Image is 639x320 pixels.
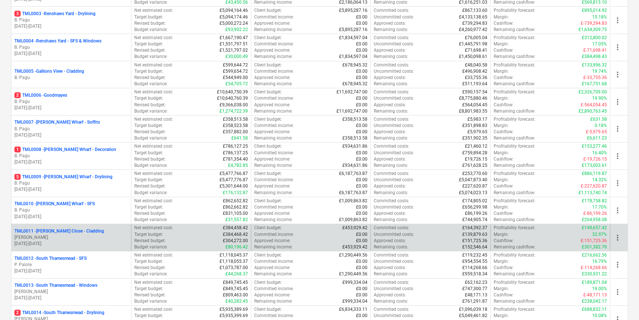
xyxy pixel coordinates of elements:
p: Cashflow : [494,156,514,162]
p: Target budget : [134,68,163,75]
p: Budget variance : [134,27,167,33]
p: Committed costs : [374,171,409,177]
p: Approved income : [254,20,290,27]
p: B. Pagu [14,153,128,159]
p: B. Pagu [14,126,128,132]
p: £5,094,174.46 [220,14,248,20]
p: Revised budget : [134,129,166,135]
p: Approved income : [254,129,290,135]
p: £0.00 [356,20,367,27]
span: more_vert [613,179,622,187]
p: £1,667,190.47 [220,35,248,41]
p: Uncommitted costs : [374,123,414,129]
p: Margin : [494,95,509,101]
p: Remaining cashflow : [494,135,535,141]
p: Committed costs : [374,143,409,149]
p: £786,137.25 [223,150,248,156]
p: £0.00 [356,156,367,162]
p: Profitability forecast : [494,171,535,177]
p: £4,133,138.65 [459,14,487,20]
p: £-71,698.41 [583,47,607,54]
div: 1TML0008 -[PERSON_NAME] Wharf - DecorationB. Pagu[DATE]-[DATE] [14,147,128,165]
p: £0.00 [356,41,367,47]
p: Committed income : [254,68,294,75]
p: Uncommitted costs : [374,68,414,75]
span: more_vert [613,124,622,133]
p: £1,551,797.51 [220,41,248,47]
p: Uncommitted costs : [374,95,414,101]
p: Approved costs : [374,183,406,189]
p: £21,460.12 [465,143,487,149]
p: £0.00 [356,177,367,183]
p: TML0004 - Renshaws Yard - SFS & Windows [14,38,101,44]
p: Margin : [494,123,509,129]
p: Budget variance : [134,81,167,87]
p: Profitability forecast : [494,143,535,149]
p: Approved income : [254,102,290,108]
p: £174,805.02 [462,198,487,204]
p: £678,945.32 [342,81,367,87]
p: £1,450,098.61 [459,54,487,60]
p: 14.32% [592,177,607,183]
div: TML0012 -South Thamesmead - SFSP. Palote[DATE]-[DATE] [14,255,128,274]
p: £8,775,880.46 [459,95,487,101]
p: Profitability forecast : [494,7,535,14]
p: Net estimated cost : [134,116,173,123]
p: £71,698.41 [465,47,487,54]
p: Cashflow : [494,20,514,27]
p: Approved costs : [374,47,406,54]
p: £2,890,763.45 [578,108,607,114]
p: TML0011 - [PERSON_NAME] Close - Cladding [14,228,104,234]
p: Cashflow : [494,129,514,135]
span: more_vert [613,260,622,269]
p: £5,983.17 [467,116,487,123]
p: Revised budget : [134,75,166,81]
p: £631.58 [590,116,607,123]
p: £5,047,873.40 [459,177,487,183]
p: £358,513.58 [342,116,367,123]
div: 2TML0006 -GoodmayesB. Pagu[DATE]-[DATE] [14,92,128,111]
p: [PERSON_NAME] [14,289,128,295]
p: Committed costs : [374,198,409,204]
p: Approved costs : [374,129,406,135]
p: Remaining costs : [374,190,408,196]
span: more_vert [613,16,622,25]
p: £6,187,763.87 [339,190,367,196]
p: Remaining income : [254,81,293,87]
p: Budget variance : [134,162,167,169]
p: Net estimated cost : [134,198,173,204]
p: Committed income : [254,123,294,129]
p: Margin : [494,177,509,183]
p: £739,294.83 [462,20,487,27]
p: Remaining income : [254,54,293,60]
p: Committed income : [254,14,294,20]
p: Remaining costs : [374,54,408,60]
p: 19.90% [592,95,607,101]
p: £351,898.83 [462,123,487,129]
p: £-739,294.83 [581,20,607,27]
p: £358,513.58 [223,116,248,123]
p: TML0013 - South Thamesmead - Windows [14,282,97,289]
p: £1,445,791.98 [459,41,487,47]
p: TML0006 - Goodmayes [14,92,67,99]
p: Net estimated cost : [134,89,173,95]
p: Target budget : [134,41,163,47]
p: [DATE] - [DATE] [14,186,128,193]
p: Cashflow : [494,75,514,81]
p: B. Pagu [14,17,128,23]
div: TML0005 -Gallions View - CladdingB. Pagu [14,68,128,81]
p: Net estimated cost : [134,7,173,14]
p: [DATE] - [DATE] [14,51,128,57]
p: £351,902.35 [462,135,487,141]
p: Margin : [494,14,509,20]
p: £0.00 [356,129,367,135]
p: £5,094,164.46 [220,7,248,14]
p: £496,908.42 [462,68,487,75]
p: £0.00 [356,102,367,108]
p: £5,000,272.24 [220,20,248,27]
p: £1,274,722.39 [220,108,248,114]
p: Budget variance : [134,54,167,60]
p: £-33,755.36 [583,75,607,81]
p: £934,631.86 [342,162,367,169]
p: Revised budget : [134,183,166,189]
